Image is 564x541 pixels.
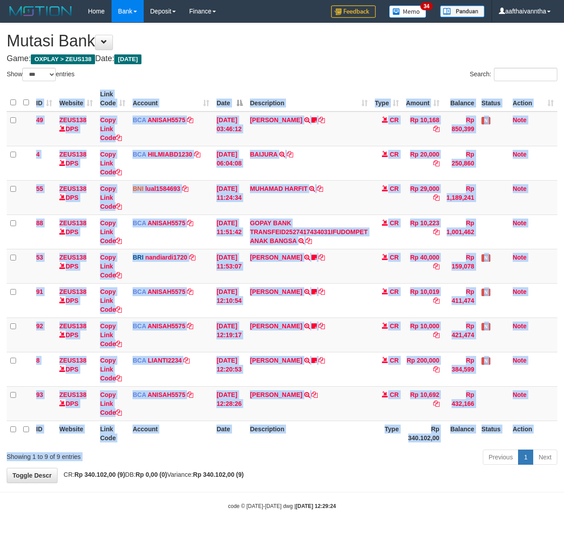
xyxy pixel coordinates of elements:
a: Copy ANISAH5575 to clipboard [187,391,193,398]
a: [PERSON_NAME] [250,322,302,330]
span: 88 [36,219,43,227]
strong: [DATE] 12:29:24 [296,503,336,509]
a: Copy Link Code [100,254,122,279]
td: Rp 850,399 [443,112,478,146]
span: CR [390,185,398,192]
th: Account: activate to sort column ascending [129,86,213,112]
img: Feedback.jpg [331,5,376,18]
span: 4 [36,151,40,158]
a: Copy Rp 200,000 to clipboard [433,366,440,373]
th: Date [213,421,246,446]
td: [DATE] 12:10:54 [213,283,246,318]
a: HILMIABD1230 [148,151,192,158]
a: ZEUS138 [59,116,87,124]
a: Copy Link Code [100,151,122,176]
span: 91 [36,288,43,295]
a: ZEUS138 [59,391,87,398]
td: DPS [56,215,96,249]
span: Has Note [481,323,490,330]
a: Note [513,254,527,261]
td: Rp 1,189,241 [443,180,478,215]
strong: Rp 340.102,00 (9) [75,471,125,478]
span: CR [390,391,398,398]
label: Search: [470,68,557,81]
td: [DATE] 12:20:53 [213,352,246,386]
a: Next [533,450,557,465]
td: Rp 411,474 [443,283,478,318]
strong: Rp 340.102,00 (9) [193,471,244,478]
a: Copy Link Code [100,116,122,141]
span: 53 [36,254,43,261]
th: Status [478,86,509,112]
a: Note [513,288,527,295]
a: ZEUS138 [59,185,87,192]
td: [DATE] 11:51:42 [213,215,246,249]
span: BCA [133,151,146,158]
th: Account [129,421,213,446]
a: Copy Link Code [100,357,122,382]
a: Note [513,391,527,398]
td: Rp 10,168 [402,112,443,146]
a: GOPAY BANK TRANSFEID2527417434031IFUDOMPET ANAK BANGSA [250,219,368,244]
a: Toggle Descr [7,468,58,483]
span: CR [390,151,398,158]
th: Type: activate to sort column ascending [371,86,402,112]
td: DPS [56,249,96,283]
th: Balance [443,421,478,446]
span: BCA [133,219,146,227]
th: ID: activate to sort column ascending [33,86,56,112]
a: Copy BASILIUS CHARL to clipboard [319,254,325,261]
a: Copy TYAS PRATOMO to clipboard [311,391,318,398]
a: Copy SISKA MUTIARA WAHY to clipboard [319,357,325,364]
a: Copy GOPAY BANK TRANSFEID2527417434031IFUDOMPET ANAK BANGSA to clipboard [306,237,312,244]
label: Show entries [7,68,75,81]
td: Rp 384,599 [443,352,478,386]
a: Copy Rp 29,000 to clipboard [433,194,440,201]
a: ZEUS138 [59,151,87,158]
th: Description [246,421,371,446]
th: Date: activate to sort column descending [213,86,246,112]
span: CR [390,219,398,227]
span: CR [390,116,398,124]
a: Copy Rp 10,692 to clipboard [433,400,440,407]
th: Amount: activate to sort column ascending [402,86,443,112]
td: Rp 29,000 [402,180,443,215]
span: [DATE] [114,54,141,64]
th: Action: activate to sort column ascending [509,86,557,112]
a: Copy ANISAH5575 to clipboard [187,116,193,124]
td: DPS [56,352,96,386]
td: Rp 159,078 [443,249,478,283]
a: Copy TYAS PRATOMO to clipboard [319,322,325,330]
a: 1 [518,450,533,465]
th: ID [33,421,56,446]
a: Copy Rp 10,019 to clipboard [433,297,440,304]
span: Has Note [481,254,490,262]
td: [DATE] 12:28:26 [213,386,246,421]
td: Rp 10,692 [402,386,443,421]
a: Copy Rp 20,000 to clipboard [433,160,440,167]
td: Rp 250,860 [443,146,478,180]
td: Rp 20,000 [402,146,443,180]
td: [DATE] 06:04:08 [213,146,246,180]
span: 8 [36,357,40,364]
a: ZEUS138 [59,357,87,364]
span: CR [390,322,398,330]
th: Website: activate to sort column ascending [56,86,96,112]
span: BCA [133,288,146,295]
td: DPS [56,146,96,180]
div: Showing 1 to 9 of 9 entries [7,449,228,461]
a: Note [513,219,527,227]
a: nandiardi1720 [145,254,187,261]
a: Copy BAIJURA to clipboard [287,151,293,158]
a: Copy SITI AISYAH to clipboard [319,288,325,295]
a: MUHAMAD HARFIT [250,185,307,192]
span: BCA [133,322,146,330]
a: Copy Link Code [100,391,122,416]
span: BNI [133,185,143,192]
a: Copy LIANTI2234 to clipboard [183,357,190,364]
span: CR [390,288,398,295]
a: Copy Rp 10,168 to clipboard [433,125,440,132]
a: Copy Rp 10,000 to clipboard [433,331,440,339]
h4: Game: Date: [7,54,557,63]
td: [DATE] 12:19:17 [213,318,246,352]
